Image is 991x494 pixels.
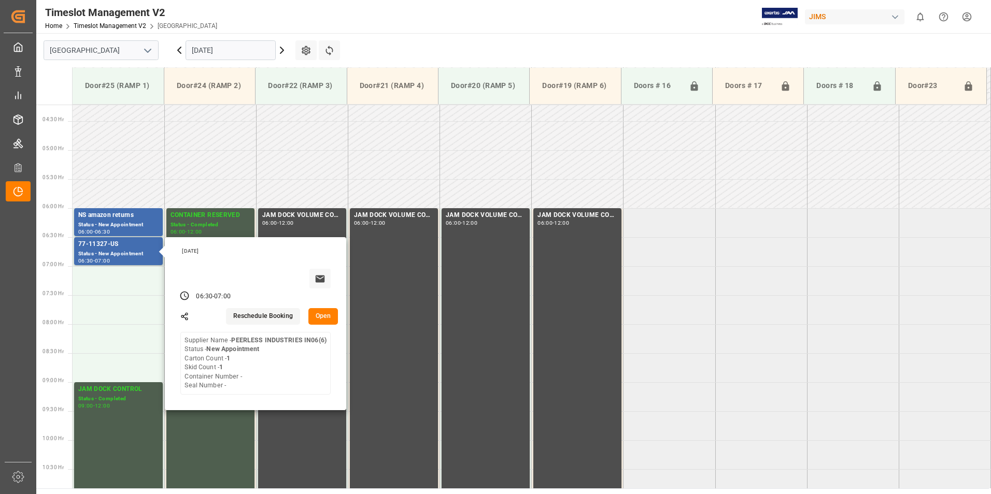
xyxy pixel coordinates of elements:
b: PEERLESS INDUSTRIES IN06(6) [231,337,327,344]
div: 06:00 [171,229,186,234]
div: CONTAINER RESERVED [171,210,250,221]
div: 06:00 [78,229,93,234]
div: 12:00 [187,229,202,234]
span: 09:00 Hr [43,377,64,383]
b: 1 [226,355,230,362]
div: 06:30 [196,292,213,301]
span: 10:00 Hr [43,435,64,441]
div: 07:00 [214,292,231,301]
div: [DATE] [178,248,335,255]
button: show 0 new notifications [909,5,932,28]
input: DD.MM.YYYY [186,40,276,60]
div: Door#25 (RAMP 1) [81,76,155,95]
button: Help Center [932,5,955,28]
div: 06:00 [262,221,277,225]
div: - [369,221,371,225]
div: 06:00 [537,221,553,225]
div: Status - Completed [78,395,159,403]
div: JAM DOCK VOLUME CONTROL [262,210,342,221]
div: JAM DOCK VOLUME CONTROL [446,210,526,221]
div: JAM DOCK VOLUME CONTROL [354,210,434,221]
div: Door#20 (RAMP 5) [447,76,521,95]
span: 06:00 Hr [43,204,64,209]
div: - [213,292,214,301]
div: Supplier Name - Status - Carton Count - Skid Count - Container Number - Seal Number - [185,336,327,390]
div: Doors # 17 [721,76,776,96]
div: 06:00 [446,221,461,225]
div: - [277,221,279,225]
span: 10:30 Hr [43,464,64,470]
div: Status - Completed [171,221,250,229]
div: Door#21 (RAMP 4) [356,76,430,95]
span: 08:00 Hr [43,319,64,325]
span: 05:00 Hr [43,146,64,151]
div: NS amazon returns [78,210,159,221]
div: Status - New Appointment [78,250,159,258]
div: JAM DOCK VOLUME CONTROL [537,210,617,221]
div: Door#19 (RAMP 6) [538,76,612,95]
div: 12:00 [371,221,386,225]
div: JAM DOCK CONTROL [78,384,159,395]
div: 12:00 [462,221,477,225]
button: JIMS [805,7,909,26]
div: 77-11327-US [78,239,159,250]
div: 12:00 [554,221,569,225]
div: JIMS [805,9,904,24]
div: 07:00 [95,258,110,263]
div: 06:30 [78,258,93,263]
div: Door#22 (RAMP 3) [264,76,338,95]
div: - [461,221,462,225]
span: 08:30 Hr [43,348,64,354]
div: 12:00 [279,221,294,225]
div: Timeslot Management V2 [45,5,217,20]
div: Door#23 [904,76,959,96]
div: - [93,258,95,263]
a: Timeslot Management V2 [74,22,146,30]
a: Home [45,22,62,30]
div: Doors # 16 [630,76,685,96]
input: Type to search/select [44,40,159,60]
span: 04:30 Hr [43,117,64,122]
span: 06:30 Hr [43,233,64,238]
span: 05:30 Hr [43,175,64,180]
div: Door#24 (RAMP 2) [173,76,247,95]
img: Exertis%20JAM%20-%20Email%20Logo.jpg_1722504956.jpg [762,8,798,26]
button: Reschedule Booking [226,308,300,325]
div: 06:00 [354,221,369,225]
div: Status - New Appointment [78,221,159,229]
div: - [553,221,554,225]
button: open menu [139,42,155,59]
span: 07:30 Hr [43,290,64,296]
div: - [185,229,187,234]
b: New Appointment [206,345,259,353]
b: 1 [219,364,223,371]
div: 09:00 [78,403,93,408]
button: Open [308,308,338,325]
div: Doors # 18 [812,76,867,96]
span: 07:00 Hr [43,261,64,267]
div: - [93,403,95,408]
div: 12:00 [95,403,110,408]
div: - [93,229,95,234]
span: 09:30 Hr [43,406,64,412]
div: 06:30 [95,229,110,234]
